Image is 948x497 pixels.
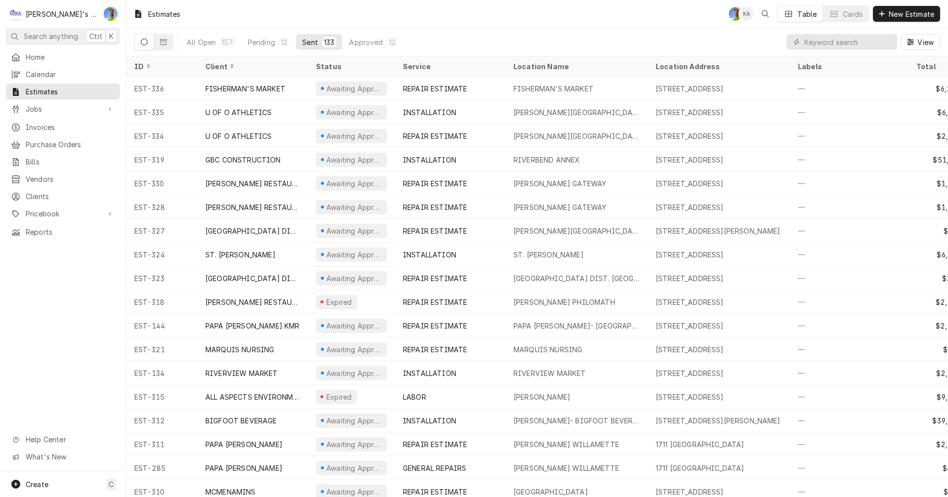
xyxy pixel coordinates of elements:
div: Awaiting Approval [325,107,383,118]
div: Awaiting Approval [325,83,383,94]
div: [GEOGRAPHIC_DATA] DIST. [205,273,300,284]
span: Clients [26,191,115,202]
div: Awaiting Approval [325,487,383,497]
div: EST-319 [126,148,197,171]
div: [PERSON_NAME] RESTAURANTS INC [205,297,300,307]
div: — [790,314,908,337]
div: GENERAL REPAIRS [403,463,466,473]
div: INSTALLATION [403,368,456,378]
div: EST-334 [126,124,197,148]
div: [GEOGRAPHIC_DATA] DIST. [GEOGRAPHIC_DATA] [513,273,640,284]
span: K [109,31,114,41]
span: Calendar [26,69,115,80]
div: [GEOGRAPHIC_DATA] DIST. [205,226,300,236]
div: REPAIR ESTIMATE [403,321,467,331]
div: — [790,432,908,456]
div: All Open [187,37,216,47]
span: Create [26,480,48,489]
div: REPAIR ESTIMATE [403,131,467,141]
div: EST-285 [126,456,197,480]
div: — [790,409,908,432]
div: [PERSON_NAME] RESTAURANT [205,202,300,212]
div: Awaiting Approval [325,344,383,355]
div: [PERSON_NAME][GEOGRAPHIC_DATA] [513,107,640,118]
div: — [790,385,908,409]
div: FISHERMAN'S MARKET [513,83,593,94]
div: Client [205,61,298,72]
div: [PERSON_NAME][GEOGRAPHIC_DATA] [513,226,640,236]
div: — [790,219,908,243]
div: EST-318 [126,290,197,314]
div: PAPA [PERSON_NAME] KMR [205,321,300,331]
div: EST-321 [126,337,197,361]
div: 12 [389,37,395,47]
div: [STREET_ADDRESS] [656,249,724,260]
div: [STREET_ADDRESS] [656,131,724,141]
div: Expired [325,297,353,307]
div: [GEOGRAPHIC_DATA] [513,487,588,497]
div: EST-134 [126,361,197,385]
div: PAPA [PERSON_NAME]- [GEOGRAPHIC_DATA] [513,321,640,331]
span: Reports [26,227,115,237]
a: Bills [6,154,120,170]
div: Sent [302,37,318,47]
div: [STREET_ADDRESS] [656,368,724,378]
button: Search anythingCtrlK [6,28,120,45]
div: 157 [222,37,233,47]
button: View [901,34,940,50]
div: [PERSON_NAME] PHILOMATH [513,297,615,307]
a: Invoices [6,119,120,135]
div: — [790,361,908,385]
div: 1711 [GEOGRAPHIC_DATA] [656,463,745,473]
div: MCMENAMINS [205,487,256,497]
span: Vendors [26,174,115,184]
input: Keyword search [804,34,892,50]
div: [STREET_ADDRESS][PERSON_NAME] [656,226,781,236]
div: — [790,337,908,361]
div: ST. [PERSON_NAME] [205,249,276,260]
div: Awaiting Approval [325,202,383,212]
div: [STREET_ADDRESS] [656,392,724,402]
div: Korey Austin's Avatar [740,7,753,21]
a: Go to Pricebook [6,206,120,222]
div: 133 [324,37,334,47]
div: [STREET_ADDRESS] [656,321,724,331]
div: EST-328 [126,195,197,219]
div: GA [729,7,743,21]
div: REPAIR ESTIMATE [403,178,467,189]
div: Awaiting Approval [325,439,383,450]
a: Purchase Orders [6,136,120,153]
div: Greg Austin's Avatar [729,7,743,21]
span: Bills [26,157,115,167]
div: Table [797,9,817,19]
span: Ctrl [89,31,102,41]
div: MARQUIS NURSING [205,344,274,355]
div: Awaiting Approval [325,131,383,141]
div: RIVERVIEW MARKET [513,368,586,378]
div: EST-315 [126,385,197,409]
div: 12 [281,37,287,47]
div: [PERSON_NAME][GEOGRAPHIC_DATA] [513,131,640,141]
div: BIGFOOT BEVERAGE [205,415,277,426]
span: Search anything [24,31,78,41]
span: Pricebook [26,208,100,219]
div: U OF O ATHLETICS [205,131,272,141]
div: KA [740,7,753,21]
div: Awaiting Approval [325,155,383,165]
div: [STREET_ADDRESS] [656,202,724,212]
div: Awaiting Approval [325,463,383,473]
div: REPAIR ESTIMATE [403,226,467,236]
div: PAPA [PERSON_NAME] [205,439,282,450]
div: FISHERMAN'S MARKET [205,83,285,94]
div: Service [403,61,496,72]
div: REPAIR ESTIMATE [403,487,467,497]
div: Awaiting Approval [325,249,383,260]
div: [PERSON_NAME] [513,392,570,402]
div: Labels [798,61,901,72]
div: Awaiting Approval [325,321,383,331]
div: Approved [349,37,383,47]
span: Estimates [26,86,115,97]
div: — [790,77,908,100]
div: — [790,171,908,195]
div: REPAIR ESTIMATE [403,83,467,94]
